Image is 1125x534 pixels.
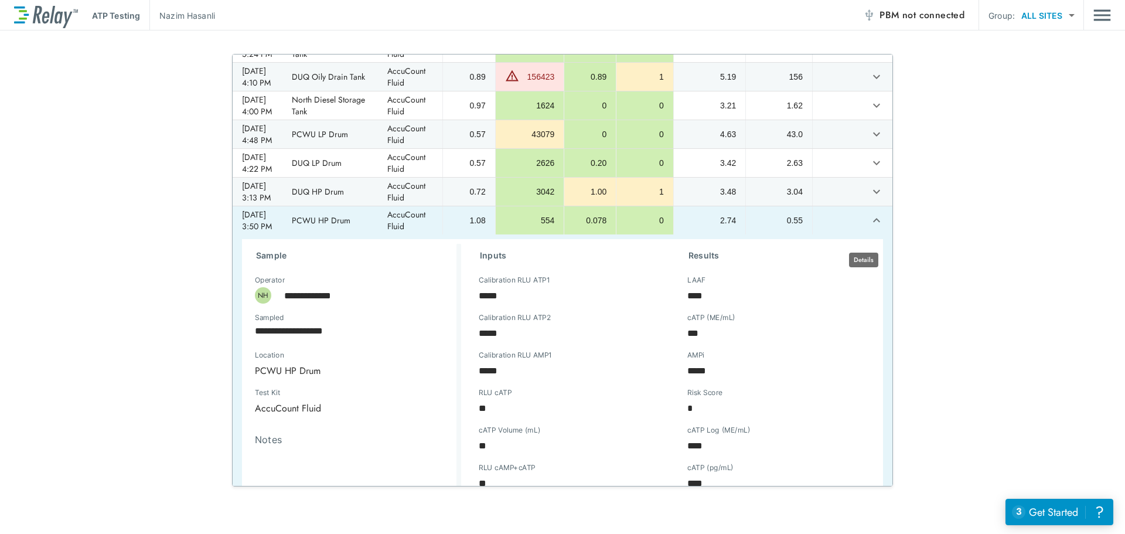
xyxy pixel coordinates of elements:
button: expand row [867,210,887,230]
div: PCWU HP Drum [247,359,445,382]
td: AccuCount Fluid [378,63,442,91]
div: 3.21 [683,100,736,111]
label: Sampled [255,314,284,322]
div: 1 [626,71,664,83]
label: LAAF [687,276,705,284]
td: PCWU HP Drum [282,206,378,234]
div: [DATE] 4:22 PM [242,151,273,175]
div: 4.63 [683,128,736,140]
label: AMPi [687,351,704,359]
label: Operator [255,276,285,284]
button: expand row [867,153,887,173]
div: NH [255,287,271,304]
button: expand row [867,182,887,202]
label: cATP Volume (mL) [479,426,540,434]
td: AccuCount Fluid [378,120,442,148]
div: 43.0 [755,128,803,140]
td: AccuCount Fluid [378,206,442,234]
td: PCWU LP Drum [282,120,378,148]
div: 0.078 [574,215,606,226]
label: Test Kit [255,389,344,397]
div: 5.19 [683,71,736,83]
label: Location [255,351,404,359]
label: Risk Score [687,389,722,397]
button: Main menu [1093,4,1111,26]
div: 0 [574,100,606,111]
div: 0.97 [452,100,486,111]
td: DUQ Oily Drain Tank [282,63,378,91]
div: 0.20 [574,157,606,169]
iframe: Resource center [1005,499,1113,525]
div: 2.74 [683,215,736,226]
div: 2.63 [755,157,803,169]
div: [DATE] 3:50 PM [242,209,273,232]
img: Drawer Icon [1093,4,1111,26]
label: RLU cATP [479,389,512,397]
span: PBM [879,7,964,23]
div: 3042 [505,186,555,198]
td: AccuCount Fluid [378,91,442,120]
div: [DATE] 3:13 PM [242,180,273,203]
div: [DATE] 4:10 PM [242,65,273,89]
div: 2626 [505,157,555,169]
div: 554 [505,215,555,226]
p: Nazim Hasanli [159,9,215,22]
label: Calibration RLU ATP1 [479,276,550,284]
img: Warning [505,69,519,83]
div: 0.57 [452,128,486,140]
div: 0.72 [452,186,486,198]
div: 1.62 [755,100,803,111]
img: LuminUltra Relay [14,3,78,28]
p: ATP Testing [92,9,140,22]
td: DUQ LP Drum [282,149,378,177]
input: Choose date, selected date is Jul 20, 2025 [247,319,437,342]
label: Calibration RLU AMP1 [479,351,552,359]
div: 1 [626,186,664,198]
td: DUQ HP Drum [282,178,378,206]
button: expand row [867,124,887,144]
label: Calibration RLU ATP2 [479,314,551,322]
div: 0.89 [574,71,606,83]
div: 0.89 [452,71,486,83]
button: PBM not connected [858,4,969,27]
div: 1.08 [452,215,486,226]
div: 0 [626,100,664,111]
label: cATP (ME/mL) [687,314,735,322]
p: Group: [988,9,1015,22]
div: [DATE] 4:00 PM [242,94,273,117]
div: 0 [626,215,664,226]
span: not connected [902,8,964,22]
label: RLU cAMP+cATP [479,464,536,472]
label: cATP Log (ME/mL) [687,426,750,434]
div: AccuCount Fluid [247,396,365,420]
h3: Sample [256,249,456,263]
div: 0 [626,128,664,140]
div: 0 [626,157,664,169]
div: 156 [755,71,803,83]
div: 0 [574,128,606,140]
div: 43079 [505,128,555,140]
div: 156423 [522,71,555,83]
div: 0.55 [755,215,803,226]
div: 1624 [505,100,555,111]
div: 1.00 [574,186,606,198]
td: AccuCount Fluid [378,149,442,177]
button: expand row [867,67,887,87]
h3: Results [688,249,869,263]
label: cATP (pg/mL) [687,464,734,472]
td: AccuCount Fluid [378,178,442,206]
div: [DATE] 4:48 PM [242,123,273,146]
div: 3.42 [683,157,736,169]
td: North Diesel Storage Tank [282,91,378,120]
div: 0.57 [452,157,486,169]
div: Details [849,253,878,267]
div: 3.04 [755,186,803,198]
div: 3.48 [683,186,736,198]
h3: Inputs [480,249,660,263]
img: Offline Icon [863,9,875,21]
button: expand row [867,96,887,115]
